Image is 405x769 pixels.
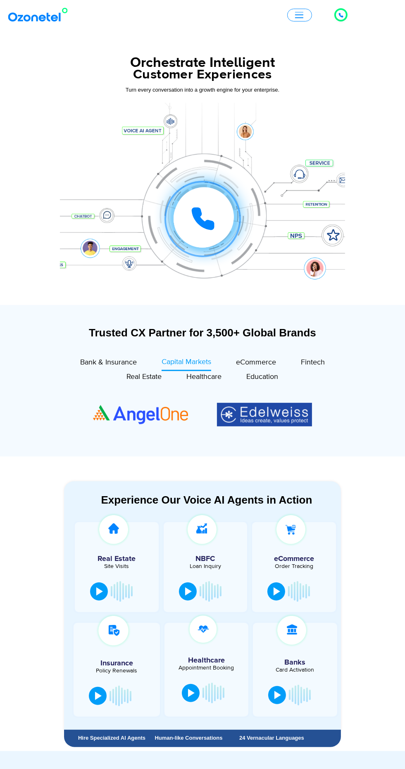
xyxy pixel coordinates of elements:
[162,357,211,371] a: Capital Markets
[171,665,243,671] div: Appointment Booking
[247,372,279,381] span: Education
[60,65,345,85] div: Customer Experiences
[78,660,156,667] h5: Insurance
[171,657,243,664] h5: Healthcare
[79,555,155,563] h5: Real Estate
[187,372,222,381] span: Healthcare
[80,357,137,371] a: Bank & Insurance
[168,563,243,569] div: Loan Inquiry
[127,371,162,386] a: Real Estate
[127,372,162,381] span: Real Estate
[247,371,279,386] a: Education
[64,326,341,340] div: Trusted CX Partner for 3,500+ Global Brands
[79,563,155,569] div: Site Visits
[256,555,332,563] h5: eCommerce
[151,735,226,741] div: Human-like Conversations
[257,667,333,673] div: Card Activation
[60,85,345,95] div: Turn every conversation into a growth engine for your enterprise.
[72,494,341,506] div: Experience Our Voice AI Agents in Action
[93,394,312,435] div: Image Carousel
[234,735,309,741] div: 24 Vernacular Languages
[78,668,156,674] div: Policy Renewals
[60,56,345,70] div: Orchestrate Intelligent
[187,371,222,386] a: Healthcare
[236,358,276,367] span: eCommerce
[80,358,137,367] span: Bank & Insurance
[257,659,333,666] h5: Banks
[236,357,276,371] a: eCommerce
[301,357,325,371] a: Fintech
[168,555,243,563] h5: NBFC
[76,735,147,741] div: Hire Specialized AI Agents
[162,357,211,367] span: Capital Markets
[256,563,332,569] div: Order Tracking
[301,358,325,367] span: Fintech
